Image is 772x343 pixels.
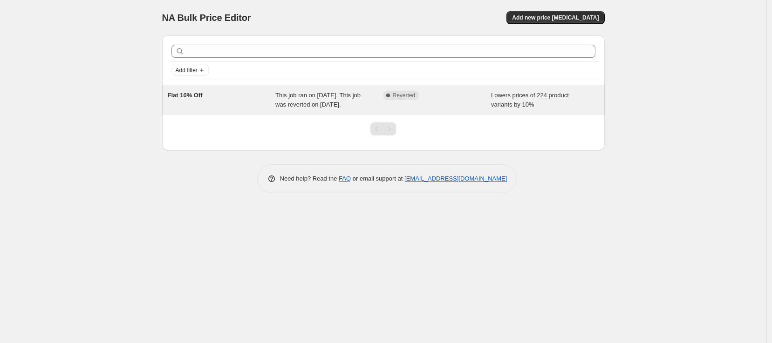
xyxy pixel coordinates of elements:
[275,92,361,108] span: This job ran on [DATE]. This job was reverted on [DATE].
[512,14,599,21] span: Add new price [MEDICAL_DATA]
[168,92,203,99] span: Flat 10% Off
[176,67,198,74] span: Add filter
[491,92,569,108] span: Lowers prices of 224 product variants by 10%
[370,122,396,135] nav: Pagination
[393,92,416,99] span: Reverted
[280,175,339,182] span: Need help? Read the
[351,175,404,182] span: or email support at
[404,175,507,182] a: [EMAIL_ADDRESS][DOMAIN_NAME]
[171,65,209,76] button: Add filter
[506,11,604,24] button: Add new price [MEDICAL_DATA]
[162,13,251,23] span: NA Bulk Price Editor
[339,175,351,182] a: FAQ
